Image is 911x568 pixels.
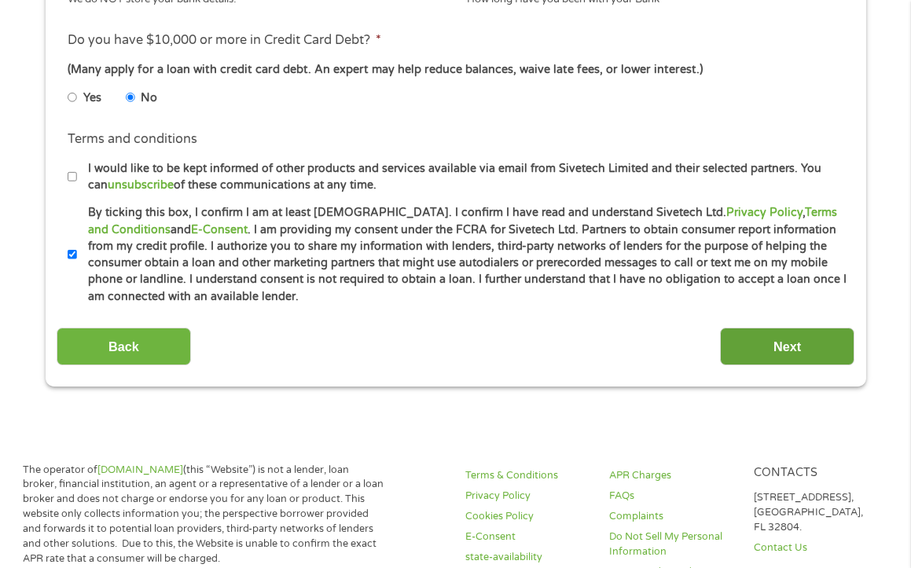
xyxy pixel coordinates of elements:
[68,131,197,148] label: Terms and conditions
[754,490,879,535] p: [STREET_ADDRESS], [GEOGRAPHIC_DATA], FL 32804.
[77,204,848,305] label: By ticking this box, I confirm I am at least [DEMOGRAPHIC_DATA]. I confirm I have read and unders...
[68,32,381,49] label: Do you have $10,000 or more in Credit Card Debt?
[609,530,734,559] a: Do Not Sell My Personal Information
[609,509,734,524] a: Complaints
[754,541,879,555] a: Contact Us
[465,550,590,565] a: state-availability
[720,328,854,366] input: Next
[754,466,879,481] h4: Contacts
[77,160,848,194] label: I would like to be kept informed of other products and services available via email from Sivetech...
[141,90,157,107] label: No
[57,328,191,366] input: Back
[191,223,248,236] a: E-Consent
[609,468,734,483] a: APR Charges
[83,90,101,107] label: Yes
[465,468,590,483] a: Terms & Conditions
[726,206,803,219] a: Privacy Policy
[465,509,590,524] a: Cookies Policy
[88,206,837,236] a: Terms and Conditions
[465,530,590,544] a: E-Consent
[97,464,183,476] a: [DOMAIN_NAME]
[609,489,734,504] a: FAQs
[23,463,385,566] p: The operator of (this “Website”) is not a lender, loan broker, financial institution, an agent or...
[465,489,590,504] a: Privacy Policy
[108,178,174,192] a: unsubscribe
[68,61,843,79] div: (Many apply for a loan with credit card debt. An expert may help reduce balances, waive late fees...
